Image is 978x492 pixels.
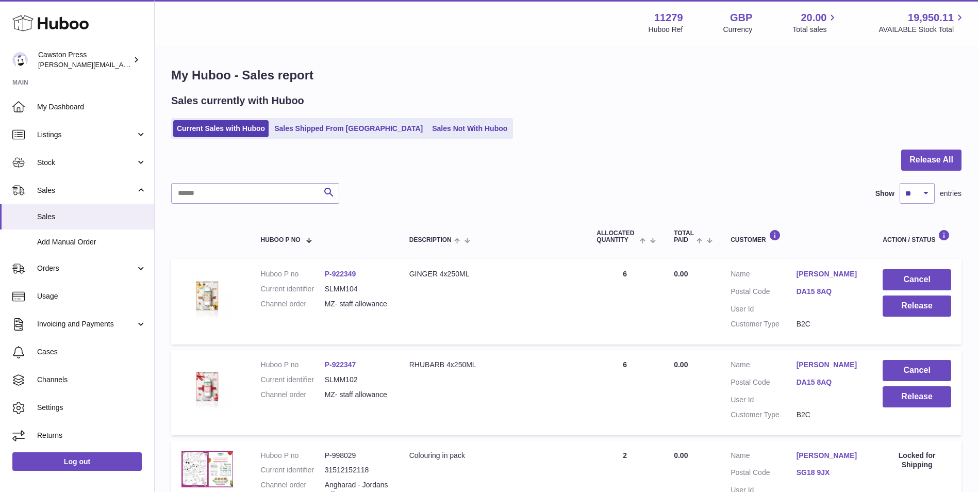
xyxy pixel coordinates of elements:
span: Sales [37,186,136,195]
img: 1702984601.jpg [181,360,233,412]
div: Colouring in pack [409,451,576,461]
button: Release All [901,150,962,171]
dd: MZ- staff allowance [325,299,389,309]
dt: Postal Code [731,287,797,299]
span: ALLOCATED Quantity [596,230,637,243]
a: DA15 8AQ [797,287,863,297]
span: Stock [37,158,136,168]
button: Cancel [883,269,951,290]
span: Listings [37,130,136,140]
dd: 31512152118 [325,465,389,475]
span: Description [409,237,452,243]
div: Action / Status [883,229,951,243]
span: 19,950.11 [908,11,954,25]
div: Currency [723,25,753,35]
span: 0.00 [674,451,688,460]
div: RHUBARB 4x250ML [409,360,576,370]
a: 19,950.11 AVAILABLE Stock Total [878,11,966,35]
dd: B2C [797,410,863,420]
strong: 11279 [654,11,683,25]
td: 6 [586,259,664,345]
dt: User Id [731,395,797,405]
dd: MZ- staff allowance [325,390,389,400]
span: Add Manual Order [37,237,146,247]
dt: Huboo P no [261,360,325,370]
dt: Customer Type [731,319,797,329]
label: Show [875,189,894,199]
span: 0.00 [674,270,688,278]
div: Customer [731,229,862,243]
img: thomas.carson@cawstonpress.com [12,52,28,68]
div: GINGER 4x250ML [409,269,576,279]
img: 1721298242.jpg [181,451,233,488]
dt: Postal Code [731,378,797,390]
h1: My Huboo - Sales report [171,67,962,84]
button: Cancel [883,360,951,381]
span: Channels [37,375,146,385]
dd: SLMM104 [325,284,389,294]
dt: Huboo P no [261,451,325,461]
strong: GBP [730,11,752,25]
div: Locked for Shipping [883,451,951,470]
a: SG18 9JX [797,468,863,478]
span: My Dashboard [37,102,146,112]
dt: Current identifier [261,375,325,385]
dt: Huboo P no [261,269,325,279]
a: Sales Shipped From [GEOGRAPHIC_DATA] [271,120,426,137]
span: Cases [37,347,146,357]
a: Current Sales with Huboo [173,120,269,137]
div: Huboo Ref [649,25,683,35]
button: Release [883,386,951,407]
dt: Current identifier [261,284,325,294]
a: Sales Not With Huboo [428,120,511,137]
span: AVAILABLE Stock Total [878,25,966,35]
dt: Channel order [261,299,325,309]
button: Release [883,296,951,317]
span: 0.00 [674,360,688,369]
span: Sales [37,212,146,222]
span: [PERSON_NAME][EMAIL_ADDRESS][PERSON_NAME][DOMAIN_NAME] [38,60,262,69]
a: 20.00 Total sales [792,11,838,35]
span: 20.00 [801,11,826,25]
span: Total paid [674,230,694,243]
a: Log out [12,452,142,471]
a: P-922347 [325,360,356,369]
dt: Name [731,269,797,282]
dd: SLMM102 [325,375,389,385]
a: DA15 8AQ [797,378,863,387]
span: Huboo P no [261,237,301,243]
a: [PERSON_NAME] [797,360,863,370]
dt: Customer Type [731,410,797,420]
a: P-922349 [325,270,356,278]
span: Total sales [792,25,838,35]
td: 6 [586,350,664,435]
dt: Name [731,451,797,463]
dt: Current identifier [261,465,325,475]
dd: B2C [797,319,863,329]
h2: Sales currently with Huboo [171,94,304,108]
span: Usage [37,291,146,301]
dt: Name [731,360,797,372]
a: [PERSON_NAME] [797,269,863,279]
dd: P-998029 [325,451,389,461]
span: Settings [37,403,146,413]
span: Returns [37,431,146,440]
dt: Channel order [261,390,325,400]
a: [PERSON_NAME] [797,451,863,461]
span: entries [940,189,962,199]
dt: Postal Code [731,468,797,480]
span: Orders [37,264,136,273]
span: Invoicing and Payments [37,319,136,329]
div: Cawston Press [38,50,131,70]
dt: User Id [731,304,797,314]
img: 1702984655.jpg [181,269,233,321]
